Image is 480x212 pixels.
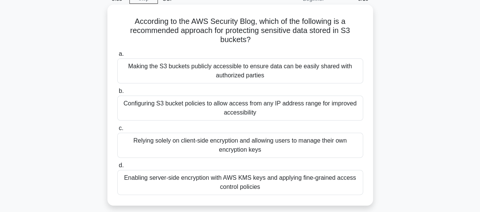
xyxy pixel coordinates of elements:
span: c. [119,125,123,131]
div: Making the S3 buckets publicly accessible to ensure data can be easily shared with authorized par... [117,58,363,83]
div: Configuring S3 bucket policies to allow access from any IP address range for improved accessibility [117,96,363,121]
div: Relying solely on client-side encryption and allowing users to manage their own encryption keys [117,133,363,158]
h5: According to the AWS Security Blog, which of the following is a recommended approach for protecti... [116,17,364,45]
span: a. [119,50,124,57]
span: d. [119,162,124,168]
span: b. [119,88,124,94]
div: Enabling server-side encryption with AWS KMS keys and applying fine-grained access control policies [117,170,363,195]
